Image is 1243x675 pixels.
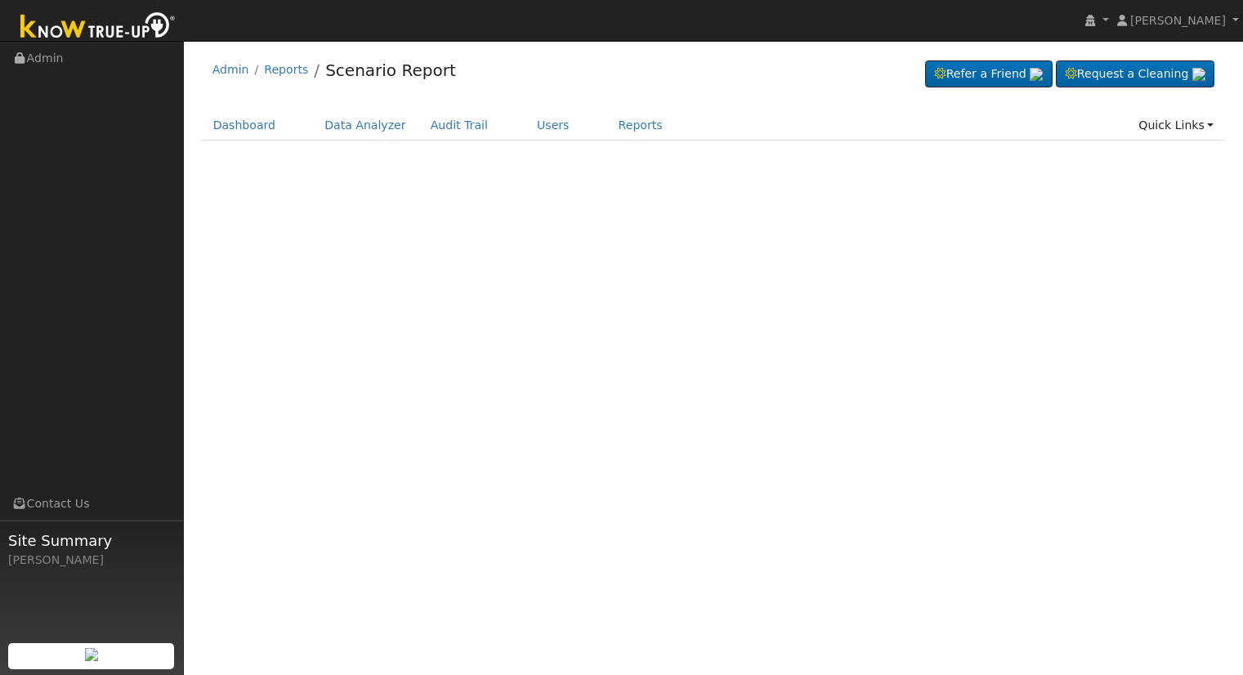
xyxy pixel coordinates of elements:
[1056,60,1214,88] a: Request a Cleaning
[264,63,308,76] a: Reports
[606,110,675,141] a: Reports
[1192,68,1205,81] img: retrieve
[1030,68,1043,81] img: retrieve
[201,110,288,141] a: Dashboard
[418,110,500,141] a: Audit Trail
[8,530,175,552] span: Site Summary
[8,552,175,569] div: [PERSON_NAME]
[312,110,418,141] a: Data Analyzer
[212,63,249,76] a: Admin
[12,9,184,46] img: Know True-Up
[1130,14,1226,27] span: [PERSON_NAME]
[925,60,1053,88] a: Refer a Friend
[325,60,456,80] a: Scenario Report
[85,648,98,661] img: retrieve
[525,110,582,141] a: Users
[1126,110,1226,141] a: Quick Links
